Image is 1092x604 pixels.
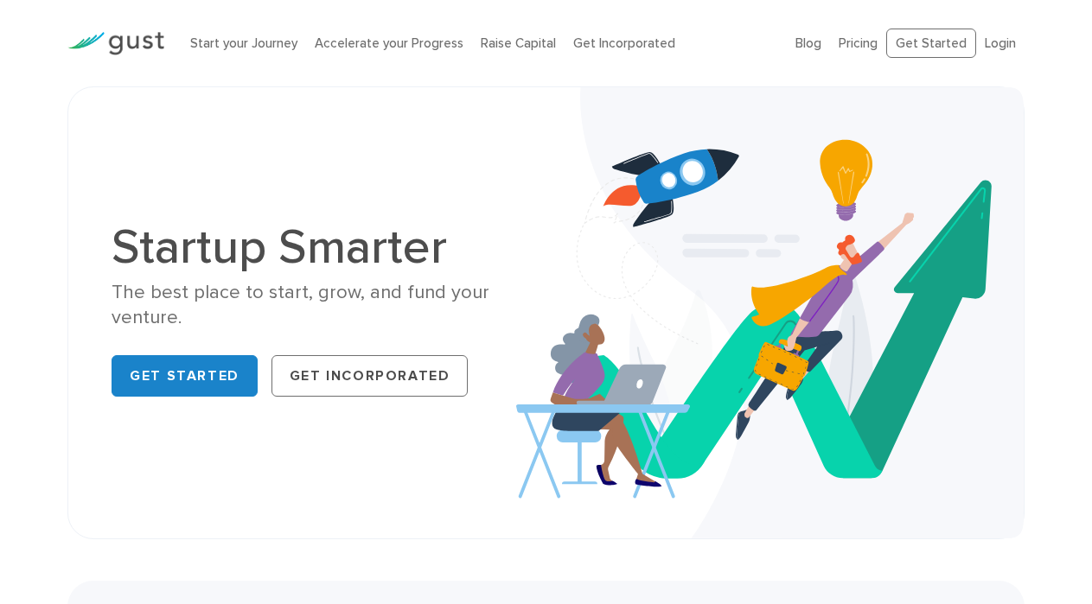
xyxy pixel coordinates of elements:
a: Get Started [112,355,258,397]
img: Startup Smarter Hero [516,87,1024,538]
a: Get Incorporated [573,35,675,51]
img: Gust Logo [67,32,164,55]
div: The best place to start, grow, and fund your venture. [112,280,533,331]
a: Blog [795,35,821,51]
a: Get Incorporated [271,355,469,397]
a: Pricing [839,35,878,51]
a: Accelerate your Progress [315,35,463,51]
a: Login [985,35,1016,51]
a: Get Started [886,29,976,59]
h1: Startup Smarter [112,223,533,271]
a: Start your Journey [190,35,297,51]
a: Raise Capital [481,35,556,51]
